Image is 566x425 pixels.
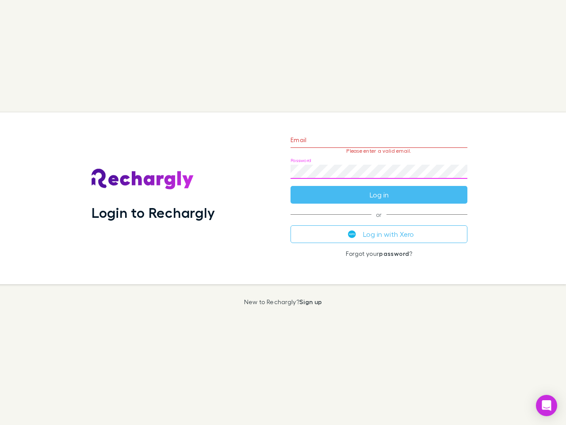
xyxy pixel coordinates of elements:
[536,395,557,416] div: Open Intercom Messenger
[92,204,215,221] h1: Login to Rechargly
[291,250,467,257] p: Forgot your ?
[92,169,194,190] img: Rechargly's Logo
[348,230,356,238] img: Xero's logo
[291,157,311,164] label: Password
[244,298,322,305] p: New to Rechargly?
[291,225,467,243] button: Log in with Xero
[379,250,409,257] a: password
[291,214,467,215] span: or
[291,186,467,204] button: Log in
[291,148,467,154] p: Please enter a valid email.
[299,298,322,305] a: Sign up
